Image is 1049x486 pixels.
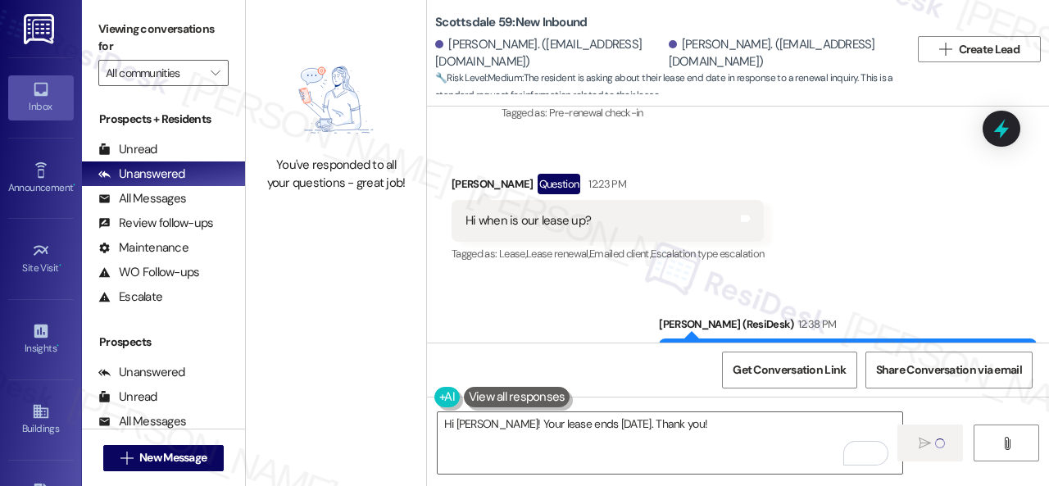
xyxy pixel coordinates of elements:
div: Unread [98,388,157,406]
i:  [939,43,951,56]
button: New Message [103,445,225,471]
div: Escalate [98,288,162,306]
strong: 🔧 Risk Level: Medium [435,71,522,84]
div: Prospects [82,334,245,351]
b: Scottsdale 59: New Inbound [435,14,587,31]
textarea: To enrich screen reader interactions, please activate Accessibility in Grammarly extension settings [438,412,902,474]
a: Inbox [8,75,74,120]
div: All Messages [98,413,186,430]
div: [PERSON_NAME]. ([EMAIL_ADDRESS][DOMAIN_NAME]) [435,36,665,71]
span: : The resident is asking about their lease end date in response to a renewal inquiry. This is a s... [435,70,910,105]
span: Create Lead [959,41,1019,58]
span: Lease , [499,247,526,261]
span: • [73,179,75,191]
div: All Messages [98,190,186,207]
span: Lease renewal , [526,247,589,261]
div: You've responded to all your questions - great job! [264,157,408,192]
div: 12:38 PM [794,316,837,333]
div: Unanswered [98,166,185,183]
img: ResiDesk Logo [24,14,57,44]
i:  [211,66,220,79]
div: Review follow-ups [98,215,213,232]
input: All communities [106,60,202,86]
div: Tagged as: [502,101,1037,125]
div: [PERSON_NAME]. ([EMAIL_ADDRESS][DOMAIN_NAME]) [669,36,898,71]
i:  [919,437,931,450]
div: WO Follow-ups [98,264,199,281]
span: Escalation type escalation [651,247,764,261]
i:  [120,452,133,465]
div: Unread [98,141,157,158]
div: Hi when is our lease up? [465,212,591,229]
div: Question [538,174,581,194]
div: [PERSON_NAME] [452,174,764,200]
a: Buildings [8,397,74,442]
div: Maintenance [98,239,188,257]
a: Site Visit • [8,237,74,281]
button: Get Conversation Link [722,352,856,388]
img: empty-state [271,52,401,149]
button: Share Conversation via email [865,352,1033,388]
span: New Message [139,449,207,466]
span: Share Conversation via email [876,361,1022,379]
div: Tagged as: [452,242,764,266]
span: Get Conversation Link [733,361,846,379]
span: • [59,260,61,271]
span: • [57,340,59,352]
span: Emailed client , [589,247,651,261]
div: Unanswered [98,364,185,381]
div: 12:23 PM [584,175,626,193]
div: [PERSON_NAME] (ResiDesk) [659,316,1037,338]
span: Pre-renewal check-in [549,106,643,120]
label: Viewing conversations for [98,16,229,60]
a: Insights • [8,317,74,361]
div: Prospects + Residents [82,111,245,128]
i:  [1001,437,1013,450]
button: Create Lead [918,36,1041,62]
